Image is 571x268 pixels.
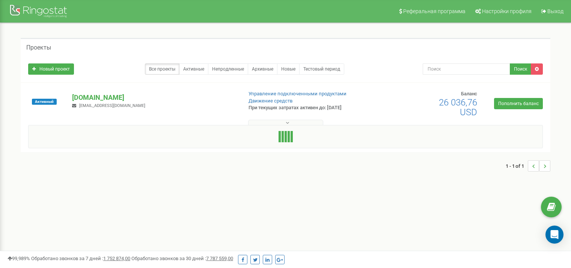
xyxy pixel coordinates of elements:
[547,8,563,14] span: Выход
[510,63,531,75] button: Поиск
[494,98,543,109] a: Пополнить баланс
[79,103,145,108] span: [EMAIL_ADDRESS][DOMAIN_NAME]
[545,226,563,244] div: Open Intercom Messenger
[423,63,510,75] input: Поиск
[506,160,528,172] span: 1 - 1 of 1
[179,63,208,75] a: Активные
[249,104,369,111] p: При текущих затратах активен до: [DATE]
[28,63,74,75] a: Новый проект
[506,153,550,179] nav: ...
[403,8,466,14] span: Реферальная программа
[299,63,344,75] a: Тестовый период
[103,256,130,261] u: 1 752 874,00
[277,63,300,75] a: Новые
[249,98,292,104] a: Движение средств
[31,256,130,261] span: Обработано звонков за 7 дней :
[248,63,277,75] a: Архивные
[208,63,248,75] a: Непродленные
[206,256,233,261] u: 7 787 559,00
[482,8,532,14] span: Настройки профиля
[72,93,236,102] p: [DOMAIN_NAME]
[26,44,51,51] h5: Проекты
[145,63,179,75] a: Все проекты
[131,256,233,261] span: Обработано звонков за 30 дней :
[8,256,30,261] span: 99,989%
[249,91,347,96] a: Управление подключенными продуктами
[439,97,477,117] span: 26 036,76 USD
[461,91,477,96] span: Баланс
[32,99,57,105] span: Активный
